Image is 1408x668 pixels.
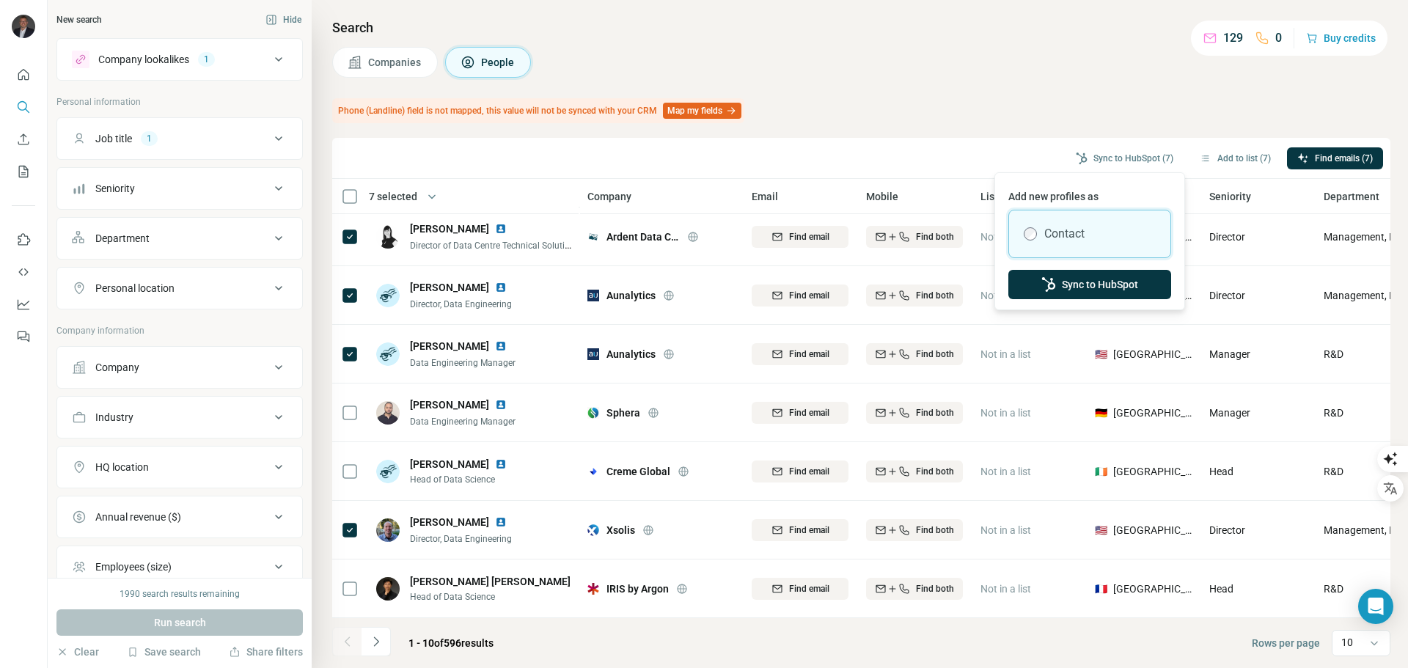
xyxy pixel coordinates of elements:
span: Sphera [606,405,640,420]
span: Company [587,189,631,204]
span: Find both [916,524,954,537]
span: People [481,55,516,70]
button: Find email [752,285,848,307]
button: Quick start [12,62,35,88]
button: Hide [255,9,312,31]
span: Email [752,189,778,204]
div: Employees (size) [95,559,172,574]
button: Job title1 [57,121,302,156]
span: Not in a list [980,466,1031,477]
img: Logo of Sphera [587,407,599,419]
button: Find email [752,226,848,248]
span: [GEOGRAPHIC_DATA] [1113,347,1192,361]
button: Company [57,350,302,385]
span: Not in a list [980,407,1031,419]
span: Find both [916,289,954,302]
img: Avatar [376,225,400,249]
span: Companies [368,55,422,70]
span: Find both [916,406,954,419]
button: Dashboard [12,291,35,318]
img: Logo of Aunalytics [587,348,599,360]
span: Not in a list [980,348,1031,360]
button: Sync to HubSpot (7) [1066,147,1184,169]
div: Phone (Landline) field is not mapped, this value will not be synced with your CRM [332,98,744,123]
button: Use Surfe on LinkedIn [12,227,35,253]
button: Buy credits [1306,28,1376,48]
button: Use Surfe API [12,259,35,285]
h4: Search [332,18,1390,38]
button: Find both [866,578,963,600]
img: Logo of Xsolis [587,524,599,536]
button: Find both [866,343,963,365]
img: Avatar [376,518,400,542]
span: results [408,637,494,649]
span: 🇺🇸 [1095,347,1107,361]
button: Find both [866,519,963,541]
span: R&D [1324,464,1343,479]
button: Find email [752,343,848,365]
span: of [434,637,444,649]
span: Find email [789,348,829,361]
span: Head of Data Science [410,473,524,486]
div: New search [56,13,102,26]
span: Find both [916,465,954,478]
span: Find both [916,230,954,243]
button: Navigate to next page [362,627,391,656]
span: [PERSON_NAME] [410,397,489,412]
span: [PERSON_NAME] [410,280,489,295]
button: My lists [12,158,35,185]
p: 129 [1223,29,1243,47]
span: Head [1209,583,1233,595]
button: Map my fields [663,103,741,119]
span: [PERSON_NAME] [410,515,489,529]
p: Personal information [56,95,303,109]
button: Industry [57,400,302,435]
div: Open Intercom Messenger [1358,589,1393,624]
img: Avatar [376,284,400,307]
span: Director [1209,524,1245,536]
span: Lists [980,189,1003,204]
span: Head of Data Science [410,590,571,603]
span: Head [1209,466,1233,477]
span: [GEOGRAPHIC_DATA] [1113,464,1192,479]
span: [PERSON_NAME] [410,339,489,353]
button: Annual revenue ($) [57,499,302,535]
span: Director, Data Engineering [410,534,512,544]
span: 🇩🇪 [1095,405,1107,420]
span: Not in a list [980,524,1031,536]
span: Ardent Data Centers [606,230,680,244]
button: Sync to HubSpot [1008,270,1171,299]
img: Avatar [376,342,400,366]
span: Director of Data Centre Technical Solutions Engineering [410,239,628,251]
p: 0 [1275,29,1282,47]
span: 🇮🇪 [1095,464,1107,479]
img: Logo of Aunalytics [587,290,599,301]
img: LinkedIn logo [495,340,507,352]
span: Director [1209,231,1245,243]
button: Find emails (7) [1287,147,1383,169]
span: Not in a list [980,583,1031,595]
p: 10 [1341,635,1353,650]
img: Logo of Creme Global [587,466,599,477]
button: Find both [866,285,963,307]
img: Avatar [376,577,400,601]
span: Find both [916,348,954,361]
button: Department [57,221,302,256]
span: R&D [1324,405,1343,420]
div: 1990 search results remaining [120,587,240,601]
img: Avatar [12,15,35,38]
button: Find both [866,402,963,424]
button: Employees (size) [57,549,302,584]
div: Annual revenue ($) [95,510,181,524]
span: 1 - 10 [408,637,434,649]
button: Clear [56,645,99,659]
span: [PERSON_NAME] [PERSON_NAME] [410,574,571,589]
button: Find email [752,578,848,600]
div: Job title [95,131,132,146]
span: Find email [789,230,829,243]
button: Search [12,94,35,120]
button: Find email [752,519,848,541]
img: Avatar [376,460,400,483]
span: Aunalytics [606,288,656,303]
div: 1 [141,132,158,145]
